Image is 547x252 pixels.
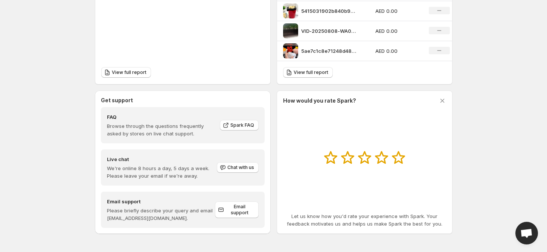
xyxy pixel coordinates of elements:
a: View full report [101,67,151,78]
p: 5ae7c1c8e71248d48e5e09fcb0c3a706HD-1080p-25Mbps-54395781 1 [301,47,358,55]
span: Spark FAQ [230,122,254,128]
h4: Live chat [107,155,216,163]
a: Email support [215,201,259,218]
span: Email support [226,204,254,216]
p: AED 0.00 [375,47,420,55]
h3: Get support [101,97,133,104]
p: 5415031902b840b9b28f14e185d3e0baHD-1080p-25Mbps-54408331 [301,7,358,15]
a: Spark FAQ [220,120,259,131]
p: AED 0.00 [375,7,420,15]
h3: How would you rate Spark? [283,97,356,104]
p: VID-20250808-WA0015 [301,27,358,35]
button: Chat with us [217,162,259,173]
h4: FAQ [107,113,215,121]
p: We're online 8 hours a day, 5 days a week. Please leave your email if we're away. [107,164,216,180]
a: View full report [283,67,333,78]
span: View full report [294,69,328,75]
h4: Email support [107,198,215,205]
p: Browse through the questions frequently asked by stores on live chat support. [107,122,215,137]
p: Please briefly describe your query and email [EMAIL_ADDRESS][DOMAIN_NAME]. [107,207,215,222]
span: View full report [112,69,146,75]
img: 5ae7c1c8e71248d48e5e09fcb0c3a706HD-1080p-25Mbps-54395781 1 [283,43,298,58]
p: Let us know how you'd rate your experience with Spark. Your feedback motivates us and helps us ma... [283,212,446,227]
p: AED 0.00 [375,27,420,35]
img: 5415031902b840b9b28f14e185d3e0baHD-1080p-25Mbps-54408331 [283,3,298,18]
span: Chat with us [227,164,254,171]
a: Open chat [515,222,538,244]
img: VID-20250808-WA0015 [283,23,298,38]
